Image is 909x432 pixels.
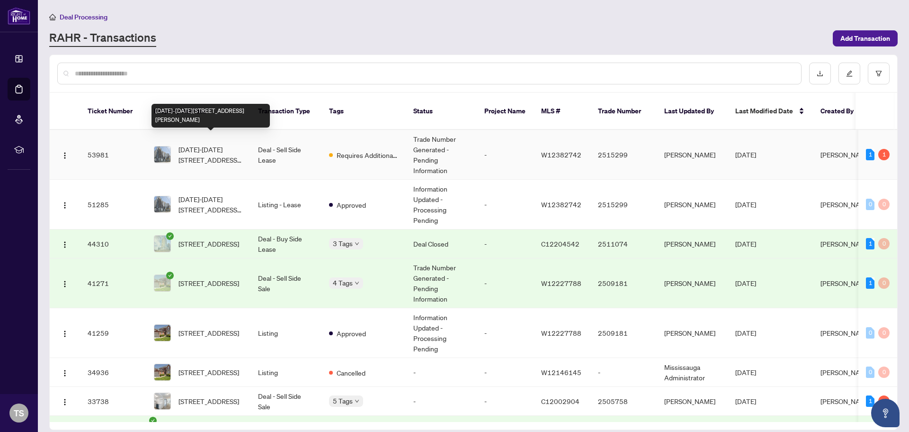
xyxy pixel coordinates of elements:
th: Ticket Number [80,93,146,130]
span: [DATE] [735,329,756,337]
td: [PERSON_NAME] [657,258,728,308]
span: [DATE] [735,150,756,159]
th: Transaction Type [250,93,321,130]
span: [PERSON_NAME] [820,150,872,159]
td: 2505758 [590,387,657,416]
div: 0 [866,199,874,210]
span: home [49,14,56,20]
span: 3 Tags [333,238,353,249]
span: [PERSON_NAME] [820,397,872,405]
td: 44310 [80,230,146,258]
img: thumbnail-img [154,236,170,252]
button: Logo [57,325,72,340]
td: [PERSON_NAME] [657,387,728,416]
span: [STREET_ADDRESS] [178,278,239,288]
img: Logo [61,369,69,377]
img: thumbnail-img [154,325,170,341]
img: Logo [61,202,69,209]
img: thumbnail-img [154,275,170,291]
div: [DATE]-[DATE][STREET_ADDRESS][PERSON_NAME] [151,104,270,128]
img: thumbnail-img [154,393,170,409]
span: down [355,241,359,246]
button: Logo [57,236,72,251]
span: filter [875,70,882,77]
td: [PERSON_NAME] [657,230,728,258]
td: 41259 [80,308,146,358]
td: Information Updated - Processing Pending [406,180,477,230]
span: [DATE] [735,279,756,287]
td: - [477,130,534,180]
span: W12227788 [541,279,581,287]
td: - [477,258,534,308]
span: [PERSON_NAME] [820,200,872,209]
span: [STREET_ADDRESS] [178,328,239,338]
img: thumbnail-img [154,196,170,212]
td: [PERSON_NAME] [657,130,728,180]
span: 4 Tags [333,277,353,288]
span: W12382742 [541,200,581,209]
div: 1 [878,395,890,407]
span: Last Modified Date [735,106,793,116]
td: 2511074 [590,230,657,258]
td: Listing [250,308,321,358]
span: edit [846,70,853,77]
th: Last Modified Date [728,93,813,130]
div: 0 [866,327,874,339]
span: W12227788 [541,329,581,337]
td: Mississauga Administrator [657,358,728,387]
img: Logo [61,152,69,159]
button: Logo [57,394,72,409]
div: 1 [866,238,874,249]
span: C12204542 [541,239,579,248]
div: 0 [878,327,890,339]
img: Logo [61,241,69,248]
td: - [477,308,534,358]
span: TS [14,406,24,420]
img: logo [8,7,30,25]
span: [STREET_ADDRESS] [178,367,239,377]
td: Deal - Sell Side Lease [250,130,321,180]
img: Logo [61,280,69,288]
span: [DATE] [735,200,756,209]
img: Logo [61,330,69,338]
td: Deal Closed [406,230,477,258]
button: download [809,63,831,84]
th: MLS # [534,93,590,130]
div: 0 [878,367,890,378]
td: - [406,358,477,387]
span: [DATE] [735,239,756,248]
td: [PERSON_NAME] [657,308,728,358]
div: 0 [878,238,890,249]
span: down [355,281,359,285]
td: - [477,358,534,387]
span: check-circle [149,417,157,424]
span: W12382742 [541,150,581,159]
button: Logo [57,197,72,212]
span: [DATE] [735,397,756,405]
span: [STREET_ADDRESS] [178,239,239,249]
th: Property Address [146,93,250,130]
span: [DATE] [735,368,756,377]
td: - [590,358,657,387]
div: 1 [866,149,874,160]
th: Trade Number [590,93,657,130]
td: 2515299 [590,130,657,180]
button: filter [868,63,890,84]
th: Tags [321,93,406,130]
span: [PERSON_NAME] [820,279,872,287]
button: Add Transaction [833,30,898,46]
a: RAHR - Transactions [49,30,156,47]
div: 1 [866,277,874,289]
td: - [477,230,534,258]
div: 1 [866,395,874,407]
span: [DATE]-[DATE][STREET_ADDRESS][PERSON_NAME] [178,144,243,165]
td: Deal - Sell Side Sale [250,387,321,416]
span: [PERSON_NAME] [820,239,872,248]
span: [STREET_ADDRESS] [178,396,239,406]
td: 2509181 [590,258,657,308]
button: Logo [57,365,72,380]
td: Deal - Buy Side Lease [250,230,321,258]
img: thumbnail-img [154,364,170,380]
span: check-circle [166,272,174,279]
td: 53981 [80,130,146,180]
